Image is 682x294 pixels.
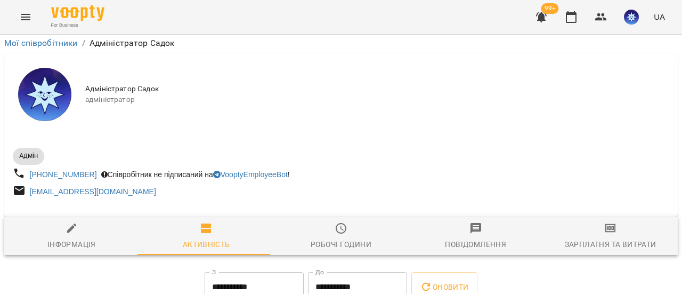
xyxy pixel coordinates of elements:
[47,238,96,251] div: Інформація
[99,167,292,182] div: Співробітник не підписаний на !
[420,281,468,293] span: Оновити
[90,37,175,50] p: Адміністратор Садок
[85,94,669,105] span: адміністратор
[4,37,678,50] nav: breadcrumb
[30,170,97,179] a: [PHONE_NUMBER]
[649,7,669,27] button: UA
[85,84,669,94] span: Адміністратор Садок
[183,238,230,251] div: Активність
[18,68,71,121] img: Адміністратор Садок
[4,38,78,48] a: Мої співробітники
[51,5,104,21] img: Voopty Logo
[213,170,288,179] a: VooptyEmployeeBot
[13,4,38,30] button: Menu
[541,3,559,14] span: 99+
[445,238,506,251] div: Повідомлення
[82,37,85,50] li: /
[51,22,104,29] span: For Business
[624,10,639,25] img: 0dac5a7bb7f066a4c63f04d1f0800e65.jpg
[311,238,371,251] div: Робочі години
[565,238,656,251] div: Зарплатня та Витрати
[654,11,665,22] span: UA
[30,187,156,196] a: [EMAIL_ADDRESS][DOMAIN_NAME]
[13,151,44,161] span: Адмін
